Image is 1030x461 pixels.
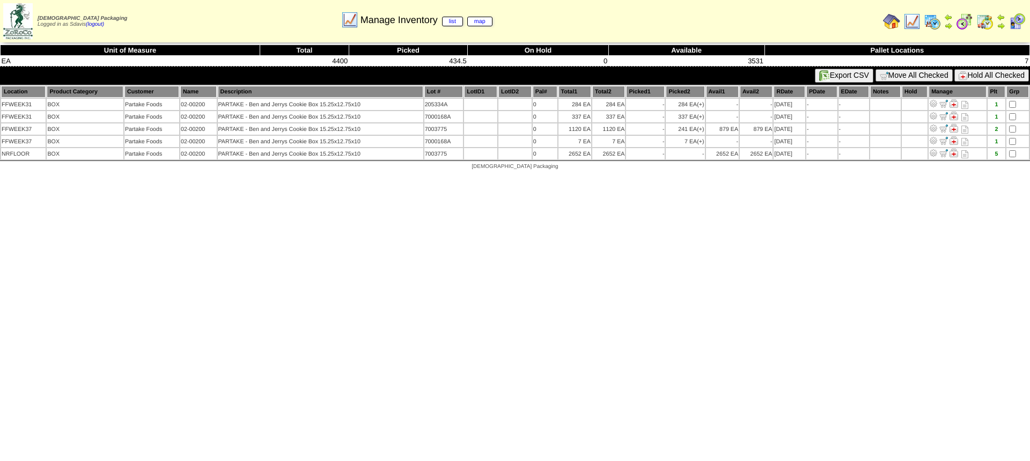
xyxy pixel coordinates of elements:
img: Manage Hold [950,149,958,157]
img: Adjust [929,149,938,157]
td: 337 EA [592,111,625,122]
td: 02-00200 [180,99,216,110]
td: - [806,111,837,122]
img: Move [939,112,948,120]
div: 2 [988,126,1005,133]
td: BOX [47,123,123,135]
td: 0 [533,148,557,159]
td: 0 [533,99,557,110]
img: calendarblend.gif [956,13,973,30]
img: calendarcustomer.gif [1009,13,1026,30]
td: PARTAKE - Ben and Jerrys Cookie Box 15.25x12.75x10 [218,99,423,110]
div: 1 [988,101,1005,108]
img: excel.gif [819,70,830,81]
th: Picked [349,45,468,56]
th: Unit of Measure [1,45,260,56]
td: 284 EA [666,99,704,110]
th: Total1 [558,86,591,98]
img: Move [939,99,948,108]
th: EDate [838,86,870,98]
td: [DATE] [774,136,805,147]
td: Partake Foods [124,136,179,147]
td: 2652 EA [558,148,591,159]
i: Note [961,101,968,109]
td: [DATE] [774,99,805,110]
td: PARTAKE - Ben and Jerrys Cookie Box 15.25x12.75x10 [218,123,423,135]
td: - [706,99,739,110]
th: Location [1,86,46,98]
th: Total [260,45,349,56]
th: Pallet Locations [764,45,1029,56]
th: Avail1 [706,86,739,98]
td: FFWEEK37 [1,136,46,147]
img: Adjust [929,99,938,108]
td: Partake Foods [124,99,179,110]
td: [DATE] [774,148,805,159]
td: - [838,111,870,122]
th: Picked2 [666,86,704,98]
th: Description [218,86,423,98]
img: Manage Hold [950,99,958,108]
td: - [666,148,704,159]
th: Grp [1006,86,1029,98]
td: 337 EA [558,111,591,122]
td: BOX [47,99,123,110]
img: line_graph.gif [341,11,358,28]
th: Customer [124,86,179,98]
td: 1120 EA [592,123,625,135]
th: Lot # [424,86,463,98]
div: 1 [988,114,1005,120]
td: 7003775 [424,148,463,159]
th: Picked1 [626,86,665,98]
img: arrowleft.gif [997,13,1005,21]
td: 1120 EA [558,123,591,135]
span: Logged in as Sdavis [38,16,127,27]
img: calendarprod.gif [924,13,941,30]
button: Hold All Checked [954,69,1029,82]
th: Available [608,45,764,56]
td: 284 EA [558,99,591,110]
td: 7000168A [424,111,463,122]
td: 7 EA [558,136,591,147]
td: - [740,99,772,110]
td: 434.5 [349,56,468,67]
td: PARTAKE - Ben and Jerrys Cookie Box 15.25x12.75x10 [218,136,423,147]
td: 4400 [260,56,349,67]
td: 2652 EA [706,148,739,159]
td: BOX [47,136,123,147]
td: - [706,136,739,147]
img: arrowleft.gif [944,13,953,21]
img: Move [939,136,948,145]
i: Note [961,138,968,146]
td: - [806,136,837,147]
th: PDate [806,86,837,98]
th: Pal# [533,86,557,98]
td: FFWEEK31 [1,99,46,110]
td: - [706,111,739,122]
td: EA [1,56,260,67]
td: - [626,148,665,159]
td: - [838,148,870,159]
th: LotID1 [464,86,497,98]
td: 879 EA [740,123,772,135]
td: - [626,99,665,110]
div: 1 [988,138,1005,145]
td: - [838,99,870,110]
td: NRFLOOR [1,148,46,159]
i: Note [961,150,968,158]
td: - [806,123,837,135]
th: Avail2 [740,86,772,98]
td: 02-00200 [180,136,216,147]
td: Partake Foods [124,111,179,122]
img: Manage Hold [950,136,958,145]
th: Product Category [47,86,123,98]
div: (+) [697,101,704,108]
td: 3531 [608,56,764,67]
td: PARTAKE - Ben and Jerrys Cookie Box 15.25x12.75x10 [218,111,423,122]
td: 2652 EA [592,148,625,159]
td: [DATE] [774,111,805,122]
td: PARTAKE - Ben and Jerrys Cookie Box 15.25x12.75x10 [218,148,423,159]
td: - [838,136,870,147]
td: - [626,111,665,122]
img: Move [939,149,948,157]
